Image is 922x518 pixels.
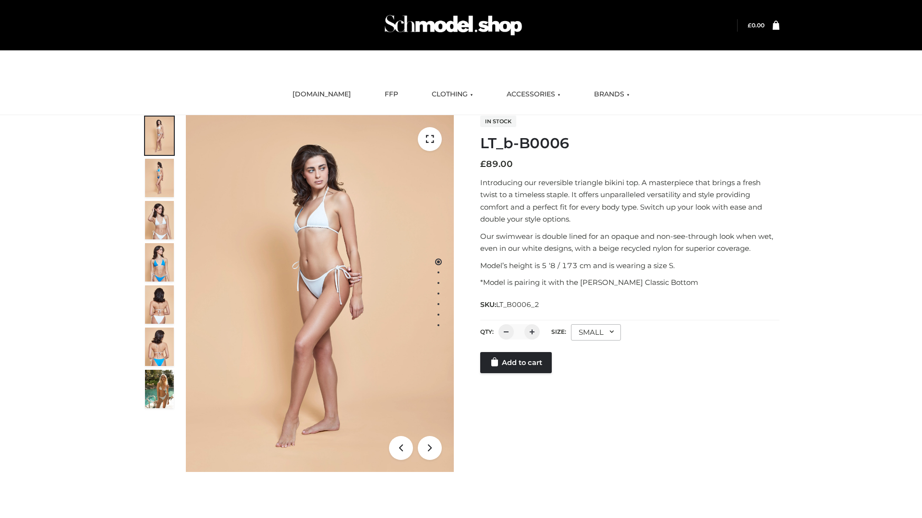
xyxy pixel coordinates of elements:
[480,276,779,289] p: *Model is pairing it with the [PERSON_NAME] Classic Bottom
[480,230,779,255] p: Our swimwear is double lined for an opaque and non-see-through look when wet, even in our white d...
[145,159,174,197] img: ArielClassicBikiniTop_CloudNine_AzureSky_OW114ECO_2-scaled.jpg
[480,116,516,127] span: In stock
[480,177,779,225] p: Introducing our reversible triangle bikini top. A masterpiece that brings a fresh twist to a time...
[587,84,637,105] a: BRANDS
[145,117,174,155] img: ArielClassicBikiniTop_CloudNine_AzureSky_OW114ECO_1-scaled.jpg
[145,243,174,282] img: ArielClassicBikiniTop_CloudNine_AzureSky_OW114ECO_4-scaled.jpg
[748,22,752,29] span: £
[480,352,552,373] a: Add to cart
[480,259,779,272] p: Model’s height is 5 ‘8 / 173 cm and is wearing a size S.
[480,135,779,152] h1: LT_b-B0006
[186,115,454,472] img: LT_b-B0006
[377,84,405,105] a: FFP
[571,324,621,341] div: SMALL
[480,159,486,169] span: £
[425,84,480,105] a: CLOTHING
[145,328,174,366] img: ArielClassicBikiniTop_CloudNine_AzureSky_OW114ECO_8-scaled.jpg
[480,328,494,335] label: QTY:
[145,370,174,408] img: Arieltop_CloudNine_AzureSky2.jpg
[145,285,174,324] img: ArielClassicBikiniTop_CloudNine_AzureSky_OW114ECO_7-scaled.jpg
[480,299,540,310] span: SKU:
[381,6,525,44] img: Schmodel Admin 964
[748,22,764,29] bdi: 0.00
[748,22,764,29] a: £0.00
[285,84,358,105] a: [DOMAIN_NAME]
[499,84,568,105] a: ACCESSORIES
[145,201,174,239] img: ArielClassicBikiniTop_CloudNine_AzureSky_OW114ECO_3-scaled.jpg
[496,300,539,309] span: LT_B0006_2
[551,328,566,335] label: Size:
[480,159,513,169] bdi: 89.00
